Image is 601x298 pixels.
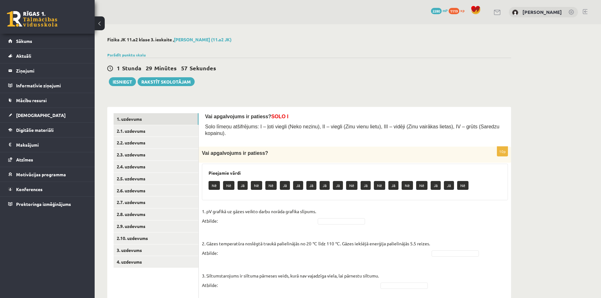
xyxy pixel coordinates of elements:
[107,52,146,57] a: Parādīt punktu skalu
[114,232,198,244] a: 2.10. uzdevums
[202,261,379,290] p: 3. Siltumstarojums ir siltuma pārneses veids, kurā nav vajadzīga viela, lai pārnestu siltumu. Atb...
[293,181,303,190] p: Jā
[114,256,198,268] a: 4. uzdevums
[114,220,198,232] a: 2.9. uzdevums
[16,137,87,152] legend: Maksājumi
[16,127,54,133] span: Digitālie materiāli
[8,108,87,122] a: [DEMOGRAPHIC_DATA]
[209,170,501,176] h3: Pieejamie vārdi
[8,93,87,108] a: Mācību resursi
[8,182,87,196] a: Konferences
[8,78,87,93] a: Informatīvie ziņojumi
[16,112,66,118] span: [DEMOGRAPHIC_DATA]
[16,157,33,162] span: Atzīmes
[16,201,71,207] span: Proktoringa izmēģinājums
[449,8,459,14] span: 1119
[8,167,87,182] a: Motivācijas programma
[402,181,413,190] p: Nē
[109,77,136,86] button: Iesniegt
[271,114,288,119] span: SOLO I
[16,78,87,93] legend: Informatīvie ziņojumi
[114,196,198,208] a: 2.7. uzdevums
[202,150,268,156] span: Vai apgalvojums ir patiess?
[138,77,195,86] a: Rakstīt skolotājam
[146,64,152,72] span: 29
[122,64,141,72] span: Stunda
[202,207,316,225] p: 1. pV grafikā uz gāzes veikto darbu norāda grafika slīpums. Atbilde:
[223,181,234,190] p: Nē
[8,49,87,63] a: Aktuāli
[16,186,43,192] span: Konferences
[209,181,220,190] p: Nē
[16,53,31,59] span: Aktuāli
[16,38,32,44] span: Sākums
[238,181,248,190] p: Jā
[460,8,464,13] span: xp
[181,64,187,72] span: 57
[8,34,87,48] a: Sākums
[8,63,87,78] a: Ziņojumi
[114,137,198,149] a: 2.2. uzdevums
[8,152,87,167] a: Atzīmes
[16,63,87,78] legend: Ziņojumi
[114,113,198,125] a: 1. uzdevums
[320,181,330,190] p: Jā
[202,229,430,258] p: 2. Gāzes temperatūra noslēgtā traukā palielinājās no 20 ℃ līdz 110 ℃. Gāzes iekšējā enerģija pali...
[114,208,198,220] a: 2.8. uzdevums
[8,197,87,211] a: Proktoringa izmēģinājums
[114,244,198,256] a: 3. uzdevums
[114,149,198,161] a: 2.3. uzdevums
[306,181,316,190] p: Jā
[8,123,87,137] a: Digitālie materiāli
[431,181,441,190] p: Jā
[174,37,232,42] a: [PERSON_NAME] (11.a2 JK)
[107,37,511,42] h2: Fizika JK 11.a2 klase 3. ieskaite ,
[7,11,57,27] a: Rīgas 1. Tālmācības vidusskola
[443,8,448,13] span: mP
[388,181,398,190] p: Jā
[346,181,357,190] p: Nē
[205,124,499,136] span: Solo līmeņu atšifrējums: I – ļoti viegli (Neko nezinu), II – viegli (Zinu vienu lietu), III – vid...
[522,9,562,15] a: [PERSON_NAME]
[154,64,177,72] span: Minūtes
[449,8,468,13] a: 1119 xp
[333,181,343,190] p: Jā
[431,8,448,13] a: 2280 mP
[265,181,277,190] p: Nē
[444,181,454,190] p: Jā
[114,125,198,137] a: 2.1. uzdevums
[205,114,288,119] span: Vai apgalvojums ir patiess?
[16,172,66,177] span: Motivācijas programma
[16,97,47,103] span: Mācību resursi
[497,146,508,156] p: 10p
[114,185,198,196] a: 2.6. uzdevums
[512,9,518,16] img: Kristina Pučko
[190,64,216,72] span: Sekundes
[114,161,198,172] a: 2.4. uzdevums
[251,181,262,190] p: Nē
[280,181,290,190] p: Jā
[457,181,468,190] p: Nē
[431,8,442,14] span: 2280
[117,64,120,72] span: 1
[8,137,87,152] a: Maksājumi
[374,181,385,190] p: Nē
[416,181,427,190] p: Nē
[361,181,371,190] p: Jā
[114,173,198,184] a: 2.5. uzdevums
